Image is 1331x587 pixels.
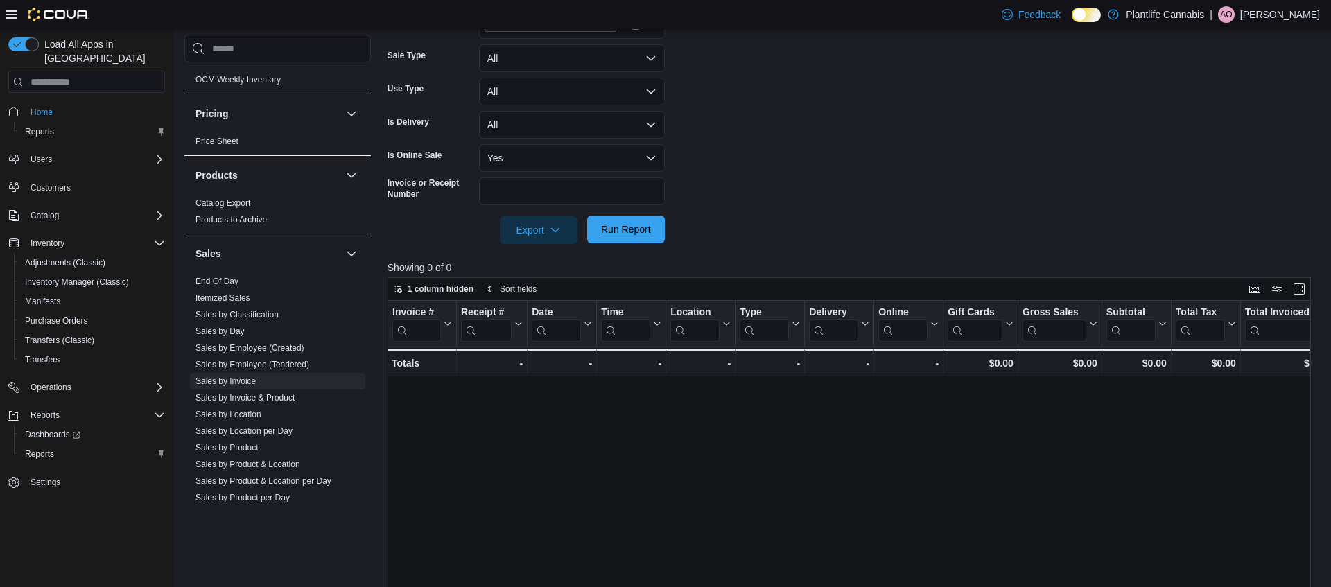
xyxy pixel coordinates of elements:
div: Gift Cards [948,306,1002,319]
button: Sales [195,247,340,261]
a: Sales by Product [195,443,259,453]
span: Sales by Invoice [195,376,256,387]
button: Reports [3,405,171,425]
div: - [601,355,661,371]
span: Reports [31,410,60,421]
div: Online [878,306,928,342]
button: Keyboard shortcuts [1246,281,1263,297]
span: Sales by Employee (Created) [195,342,304,353]
button: Settings [3,472,171,492]
span: Feedback [1018,8,1061,21]
a: Sales by Employee (Created) [195,343,304,353]
button: Export [500,216,577,244]
span: Operations [31,382,71,393]
input: Dark Mode [1072,8,1101,22]
span: Reports [25,448,54,459]
div: Location [670,306,720,319]
span: OCM Weekly Inventory [195,74,281,85]
button: Catalog [3,206,171,225]
button: Gift Cards [948,306,1014,342]
button: Sort fields [480,281,542,297]
div: $0.00 [1106,355,1167,371]
div: Online [878,306,928,319]
button: Inventory [3,234,171,253]
a: Reports [19,123,60,140]
span: Dashboards [19,426,165,443]
button: Users [25,151,58,168]
button: Transfers (Classic) [14,331,171,350]
button: Home [3,101,171,121]
div: $0.00 [1245,355,1328,371]
span: End Of Day [195,276,238,287]
button: Users [3,150,171,169]
span: AO [1220,6,1232,23]
div: - [740,355,800,371]
a: Sales by Invoice & Product [195,393,295,403]
a: Sales by Location per Day [195,426,293,436]
span: Users [25,151,165,168]
button: Total Tax [1176,306,1236,342]
div: Pricing [184,133,371,155]
span: Itemized Sales [195,292,250,304]
a: Adjustments (Classic) [19,254,111,271]
button: Operations [3,378,171,397]
div: Total Tax [1176,306,1225,319]
a: Transfers [19,351,65,368]
a: Dashboards [14,425,171,444]
h3: Sales [195,247,221,261]
div: Delivery [809,306,858,342]
a: Price Sheet [195,137,238,146]
div: OCM [184,71,371,94]
div: Gross Sales [1023,306,1086,342]
span: Inventory [31,238,64,249]
a: Customers [25,179,76,196]
a: Sales by Employee (Tendered) [195,360,309,369]
span: Load All Apps in [GEOGRAPHIC_DATA] [39,37,165,65]
span: Settings [31,477,60,488]
label: Invoice or Receipt Number [388,177,473,200]
button: Inventory Manager (Classic) [14,272,171,292]
span: Sales by Day [195,326,245,337]
button: Receipt # [461,306,523,342]
button: Pricing [343,105,360,122]
div: Totals [392,355,452,371]
button: Time [601,306,661,342]
div: Gross Sales [1023,306,1086,319]
a: Sales by Product & Location [195,459,300,469]
div: $0.00 [948,355,1014,371]
span: Inventory Manager (Classic) [25,277,129,288]
h3: Products [195,168,238,182]
a: Itemized Sales [195,293,250,303]
a: Manifests [19,293,66,310]
div: Time [601,306,650,342]
span: Transfers (Classic) [19,332,165,349]
div: Date [532,306,581,319]
div: Total Invoiced [1245,306,1317,342]
button: Sales [343,245,360,262]
div: Location [670,306,720,342]
button: Gross Sales [1023,306,1097,342]
label: Sale Type [388,50,426,61]
button: Manifests [14,292,171,311]
div: Invoice # [392,306,441,342]
button: Type [740,306,800,342]
a: Products to Archive [195,215,267,225]
label: Use Type [388,83,424,94]
button: Reports [14,444,171,464]
span: Sales by Product per Day [195,492,290,503]
span: Sort fields [500,283,537,295]
button: Total Invoiced [1245,306,1328,342]
span: Sales by Product [195,442,259,453]
a: Sales by Product & Location per Day [195,476,331,486]
a: End Of Day [195,277,238,286]
div: $0.00 [1023,355,1097,371]
a: Home [25,104,58,121]
a: Transfers (Classic) [19,332,100,349]
a: Sales by Invoice [195,376,256,386]
div: Sales [184,273,371,511]
p: | [1210,6,1212,23]
span: Reports [19,446,165,462]
button: Delivery [809,306,869,342]
a: Feedback [996,1,1066,28]
button: Reports [14,122,171,141]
